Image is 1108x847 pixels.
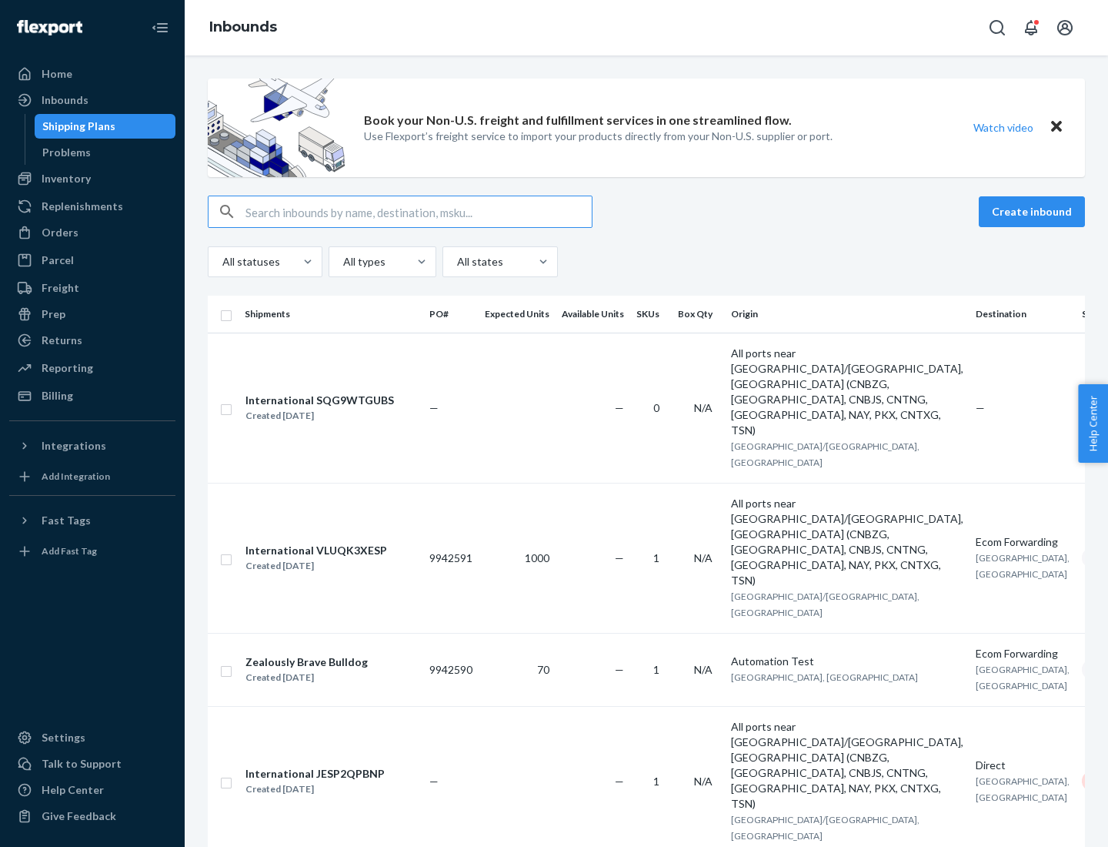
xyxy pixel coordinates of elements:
[42,360,93,376] div: Reporting
[615,401,624,414] span: —
[245,408,394,423] div: Created [DATE]
[525,551,549,564] span: 1000
[145,12,175,43] button: Close Navigation
[479,296,556,333] th: Expected Units
[9,194,175,219] a: Replenishments
[976,758,1070,773] div: Direct
[42,756,122,772] div: Talk to Support
[42,388,73,403] div: Billing
[245,654,368,670] div: Zealously Brave Bulldog
[9,508,175,533] button: Fast Tags
[630,296,672,333] th: SKUs
[731,654,963,669] div: Automation Test
[42,171,91,186] div: Inventory
[615,775,624,788] span: —
[245,393,394,408] div: International SQG9WTGUBS
[42,119,115,134] div: Shipping Plans
[456,254,457,269] input: All states
[423,633,479,706] td: 9942590
[245,766,385,782] div: International JESP2QPBNP
[694,663,713,676] span: N/A
[9,539,175,564] a: Add Fast Tag
[429,775,439,788] span: —
[42,225,78,240] div: Orders
[423,483,479,633] td: 9942591
[42,470,110,483] div: Add Integration
[9,725,175,750] a: Settings
[1046,116,1066,139] button: Close
[245,543,387,558] div: International VLUQK3XESP
[982,12,1013,43] button: Open Search Box
[9,383,175,408] a: Billing
[976,534,1070,550] div: Ecom Forwarding
[42,92,88,108] div: Inbounds
[976,664,1070,691] span: [GEOGRAPHIC_DATA], [GEOGRAPHIC_DATA]
[653,551,659,564] span: 1
[653,401,659,414] span: 0
[653,775,659,788] span: 1
[9,248,175,273] a: Parcel
[42,544,97,557] div: Add Fast Tag
[9,276,175,300] a: Freight
[9,328,175,353] a: Returns
[245,670,368,685] div: Created [DATE]
[694,775,713,788] span: N/A
[537,663,549,676] span: 70
[17,20,82,35] img: Flexport logo
[979,196,1085,227] button: Create inbound
[197,5,289,50] ol: breadcrumbs
[245,782,385,797] div: Created [DATE]
[963,116,1043,139] button: Watch video
[42,782,104,798] div: Help Center
[731,496,963,588] div: All ports near [GEOGRAPHIC_DATA]/[GEOGRAPHIC_DATA], [GEOGRAPHIC_DATA] (CNBZG, [GEOGRAPHIC_DATA], ...
[731,591,919,618] span: [GEOGRAPHIC_DATA]/[GEOGRAPHIC_DATA], [GEOGRAPHIC_DATA]
[9,752,175,776] a: Talk to Support
[976,552,1070,580] span: [GEOGRAPHIC_DATA], [GEOGRAPHIC_DATA]
[731,719,963,812] div: All ports near [GEOGRAPHIC_DATA]/[GEOGRAPHIC_DATA], [GEOGRAPHIC_DATA] (CNBZG, [GEOGRAPHIC_DATA], ...
[221,254,222,269] input: All statuses
[9,62,175,86] a: Home
[9,302,175,326] a: Prep
[35,140,176,165] a: Problems
[245,558,387,574] div: Created [DATE]
[694,401,713,414] span: N/A
[556,296,630,333] th: Available Units
[42,513,91,528] div: Fast Tags
[245,196,592,227] input: Search inbounds by name, destination, msku...
[969,296,1076,333] th: Destination
[364,112,792,129] p: Book your Non-U.S. freight and fulfillment services in one streamlined flow.
[1078,384,1108,463] button: Help Center
[731,440,919,468] span: [GEOGRAPHIC_DATA]/[GEOGRAPHIC_DATA], [GEOGRAPHIC_DATA]
[653,663,659,676] span: 1
[42,306,65,322] div: Prep
[209,18,277,35] a: Inbounds
[342,254,343,269] input: All types
[9,166,175,191] a: Inventory
[694,551,713,564] span: N/A
[42,253,74,268] div: Parcel
[42,66,72,82] div: Home
[42,730,85,745] div: Settings
[976,646,1070,661] div: Ecom Forwarding
[1050,12,1080,43] button: Open account menu
[35,114,176,139] a: Shipping Plans
[731,671,918,683] span: [GEOGRAPHIC_DATA], [GEOGRAPHIC_DATA]
[725,296,969,333] th: Origin
[9,434,175,458] button: Integrations
[239,296,423,333] th: Shipments
[615,663,624,676] span: —
[672,296,725,333] th: Box Qty
[615,551,624,564] span: —
[976,775,1070,803] span: [GEOGRAPHIC_DATA], [GEOGRAPHIC_DATA]
[976,401,985,414] span: —
[42,808,116,824] div: Give Feedback
[9,88,175,112] a: Inbounds
[9,804,175,829] button: Give Feedback
[9,778,175,802] a: Help Center
[42,333,82,348] div: Returns
[9,220,175,245] a: Orders
[731,346,963,438] div: All ports near [GEOGRAPHIC_DATA]/[GEOGRAPHIC_DATA], [GEOGRAPHIC_DATA] (CNBZG, [GEOGRAPHIC_DATA], ...
[9,464,175,489] a: Add Integration
[42,145,91,160] div: Problems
